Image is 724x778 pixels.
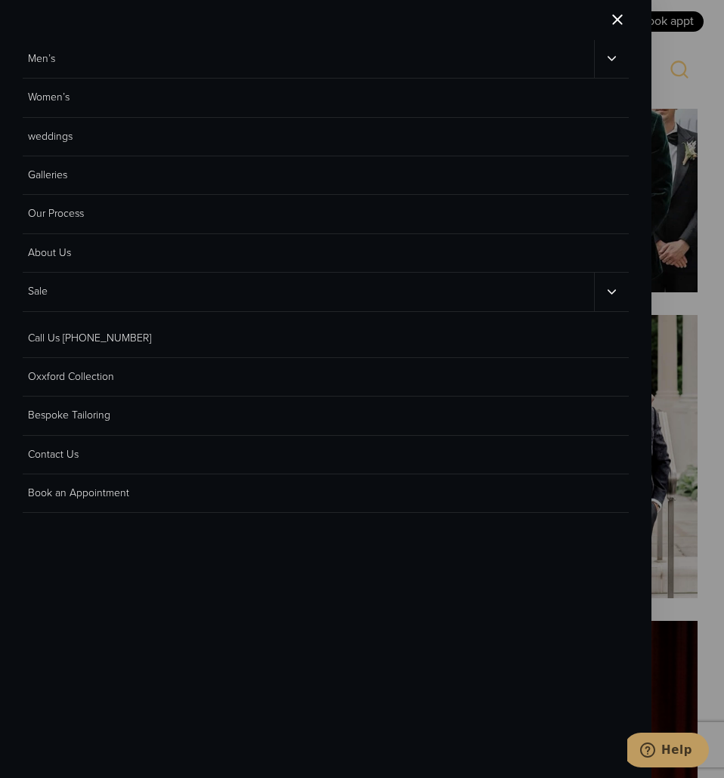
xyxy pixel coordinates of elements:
iframe: Opens a widget where you can chat to one of our agents [627,733,709,770]
a: Contact Us [23,436,629,474]
a: Call Us [PHONE_NUMBER] [23,320,629,358]
button: Sale sub menu toggle [594,273,630,310]
nav: Secondary Mobile Navigation [23,320,629,514]
a: weddings [23,118,629,156]
a: Men’s [23,40,594,78]
a: Women’s [23,79,629,117]
a: Our Process [23,195,629,233]
nav: Primary Mobile Navigation [23,40,629,312]
a: Galleries [23,156,629,195]
a: Oxxford Collection [23,358,629,397]
button: Men’s sub menu toggle [594,40,630,78]
a: Bespoke Tailoring [23,397,629,435]
a: Sale [23,273,594,310]
a: About Us [23,234,629,273]
a: Book an Appointment [23,474,629,513]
